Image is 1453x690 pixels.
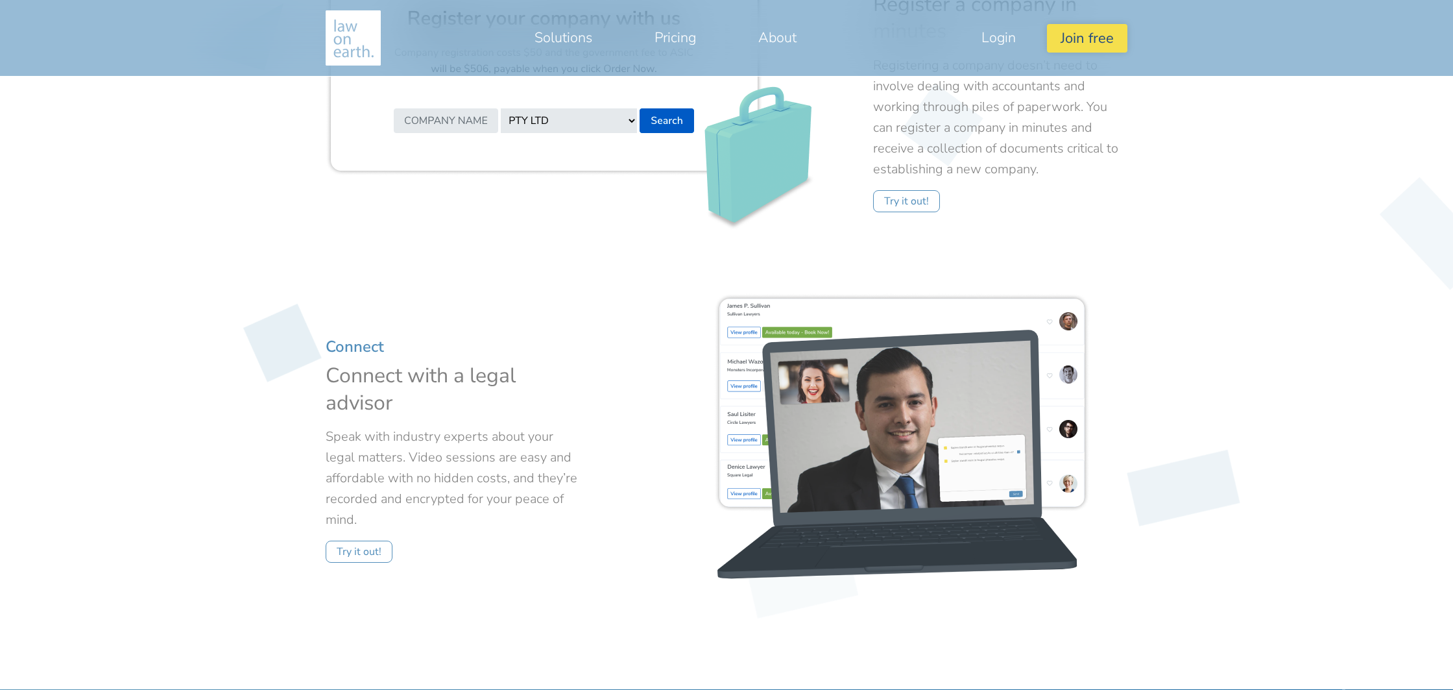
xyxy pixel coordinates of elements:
[1111,419,1256,556] img: diamondlong_180159.svg
[326,362,580,416] h3: Connect with a legal advisor
[326,336,580,357] h4: Connect
[727,22,828,53] a: About
[326,10,381,66] img: Making legal services accessible to everyone, anywhere, anytime
[226,286,340,400] img: diamond_129129.svg
[677,293,1127,606] img: user_section.png
[326,541,392,563] a: Try it out!
[503,22,623,53] a: Solutions
[326,426,580,530] p: Speak with industry experts about your legal matters. Video sessions are easy and affordable with...
[623,22,727,53] a: Pricing
[873,55,1127,180] p: Registering a company doesn’t need to involve dealing with accountants and working through piles ...
[950,22,1047,53] a: Login
[873,190,940,212] a: Try it out!
[1047,24,1127,52] button: Join free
